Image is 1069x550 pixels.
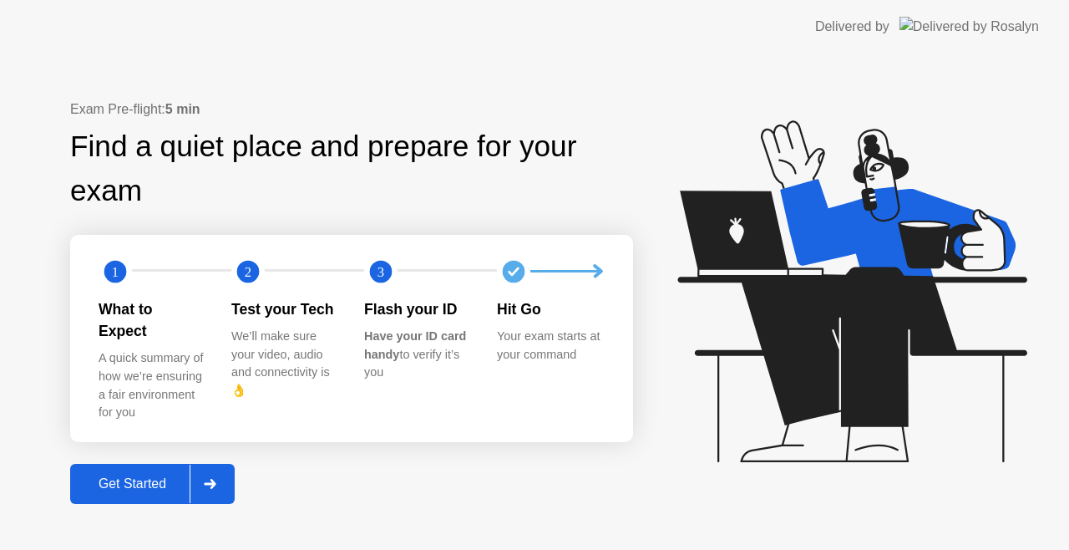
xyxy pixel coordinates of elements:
div: Delivered by [815,17,889,37]
div: Test your Tech [231,298,337,320]
div: Exam Pre-flight: [70,99,633,120]
div: Get Started [75,476,190,491]
div: What to Expect [99,298,205,343]
div: Flash your ID [364,298,470,320]
b: 5 min [165,102,200,116]
text: 1 [112,263,119,279]
div: We’ll make sure your video, audio and connectivity is 👌 [231,328,337,400]
div: A quick summary of how we’re ensuring a fair environment for you [99,349,205,421]
div: to verify it’s you [364,328,470,382]
text: 2 [245,263,251,279]
text: 3 [377,263,384,279]
div: Your exam starts at your command [497,328,603,364]
img: Delivered by Rosalyn [899,17,1039,36]
div: Find a quiet place and prepare for your exam [70,125,633,213]
div: Hit Go [497,298,603,320]
button: Get Started [70,464,235,504]
b: Have your ID card handy [364,329,466,361]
